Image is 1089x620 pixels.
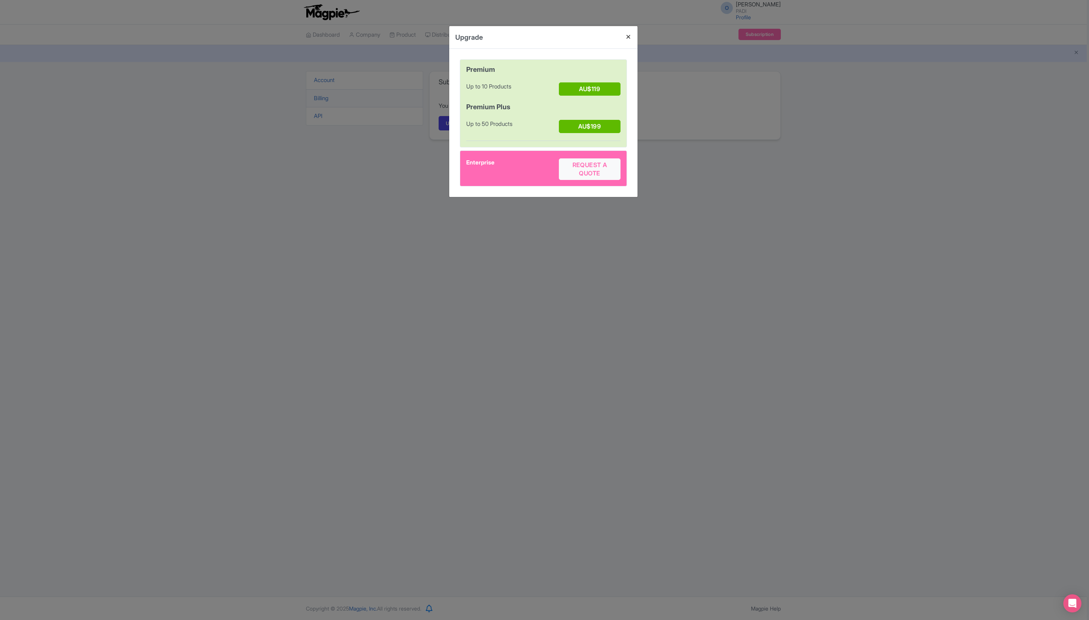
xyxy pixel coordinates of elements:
div: Open Intercom Messenger [1063,594,1081,612]
button: Close [619,26,638,48]
h4: Premium [466,66,621,73]
span: Request a quote [572,161,607,177]
button: Request a quote [559,158,621,180]
a: AU$199 [559,120,621,133]
div: Enterprise [466,158,559,180]
a: AU$119 [559,82,621,96]
h4: Premium Plus [466,103,621,111]
h4: Upgrade [455,32,483,42]
div: Up to 50 Products [466,120,559,136]
div: Up to 10 Products [466,82,559,99]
